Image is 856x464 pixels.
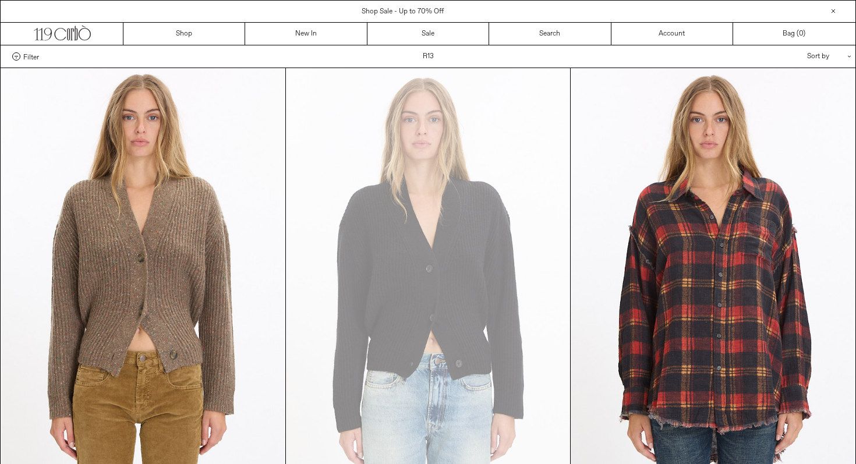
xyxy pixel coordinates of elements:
span: Filter [23,52,39,61]
a: Shop [123,23,245,45]
span: ) [799,29,805,39]
a: Bag () [733,23,855,45]
a: Shop Sale - Up to 70% Off [362,7,444,16]
span: 0 [799,29,803,38]
div: Sort by [739,45,844,68]
a: Account [611,23,733,45]
a: Search [489,23,611,45]
a: Sale [367,23,489,45]
a: New In [245,23,367,45]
